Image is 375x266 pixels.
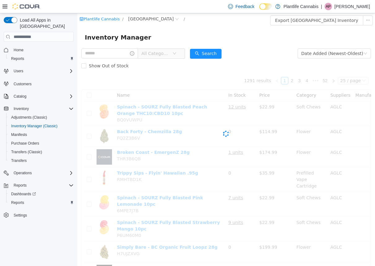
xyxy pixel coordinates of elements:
[9,50,54,55] span: Show Out of Stock
[1,79,76,88] button: Customers
[11,105,31,112] button: Inventory
[14,183,27,188] span: Reports
[95,38,99,43] i: icon: down
[286,2,295,12] button: icon: ellipsis
[325,3,332,10] div: Amanda Pickett
[7,19,78,29] span: Inventory Manager
[1,67,76,75] button: Users
[9,199,27,206] a: Reports
[286,38,290,43] i: icon: down
[64,37,92,43] span: All Categories
[53,38,57,42] i: icon: info-circle
[6,122,76,130] button: Inventory Manager (Classic)
[14,213,27,218] span: Settings
[1,169,76,177] button: Operations
[9,114,74,121] span: Adjustments (Classic)
[9,55,74,62] span: Reports
[224,36,286,45] div: Date Added (Newest-Oldest)
[11,46,74,54] span: Home
[326,3,331,10] span: AP
[14,48,24,53] span: Home
[11,211,74,219] span: Settings
[11,182,74,189] span: Reports
[193,2,286,12] button: Export [GEOGRAPHIC_DATA] Inventory
[9,190,74,198] span: Dashboards
[11,93,29,100] button: Catalog
[11,158,27,163] span: Transfers
[11,115,47,120] span: Adjustments (Classic)
[9,55,27,62] a: Reports
[9,114,50,121] a: Adjustments (Classic)
[9,199,74,206] span: Reports
[11,46,26,54] a: Home
[6,54,76,63] button: Reports
[6,190,76,198] a: Dashboards
[2,3,42,8] a: icon: shopPlantlife Cannabis
[113,36,144,45] button: icon: searchSearch
[11,192,36,196] span: Dashboards
[14,82,32,87] span: Customers
[6,198,76,207] button: Reports
[9,190,38,198] a: Dashboards
[51,2,96,9] span: Fort Saskatchewan
[11,169,74,177] span: Operations
[9,140,74,147] span: Purchase Orders
[14,171,32,175] span: Operations
[9,148,74,156] span: Transfers (Classic)
[1,104,76,113] button: Inventory
[11,56,24,61] span: Reports
[11,105,74,112] span: Inventory
[9,157,74,164] span: Transfers
[2,4,6,8] i: icon: shop
[11,124,58,129] span: Inventory Manager (Classic)
[9,122,60,130] a: Inventory Manager (Classic)
[9,140,42,147] a: Purchase Orders
[106,3,108,8] span: /
[11,169,34,177] button: Operations
[17,17,74,29] span: Load All Apps in [GEOGRAPHIC_DATA]
[9,157,29,164] a: Transfers
[235,3,254,10] span: Feedback
[11,67,74,75] span: Users
[11,93,74,100] span: Catalog
[11,80,34,88] a: Customers
[226,0,257,13] a: Feedback
[11,67,26,75] button: Users
[6,139,76,148] button: Purchase Orders
[14,69,23,74] span: Users
[14,94,26,99] span: Catalog
[321,3,322,10] p: |
[11,150,42,154] span: Transfers (Classic)
[9,131,29,138] a: Manifests
[9,148,45,156] a: Transfers (Classic)
[12,3,40,10] img: Cova
[4,43,74,236] nav: Complex example
[11,132,27,137] span: Manifests
[6,156,76,165] button: Transfers
[334,3,370,10] p: [PERSON_NAME]
[6,113,76,122] button: Adjustments (Classic)
[14,106,29,111] span: Inventory
[1,181,76,190] button: Reports
[45,3,46,8] span: /
[6,130,76,139] button: Manifests
[259,3,272,10] input: Dark Mode
[283,3,318,10] p: Plantlife Cannabis
[11,182,29,189] button: Reports
[11,200,24,205] span: Reports
[11,141,39,146] span: Purchase Orders
[11,212,29,219] a: Settings
[9,131,74,138] span: Manifests
[98,4,101,8] i: icon: close-circle
[1,92,76,101] button: Catalog
[1,211,76,220] button: Settings
[1,45,76,54] button: Home
[9,122,74,130] span: Inventory Manager (Classic)
[11,80,74,87] span: Customers
[6,148,76,156] button: Transfers (Classic)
